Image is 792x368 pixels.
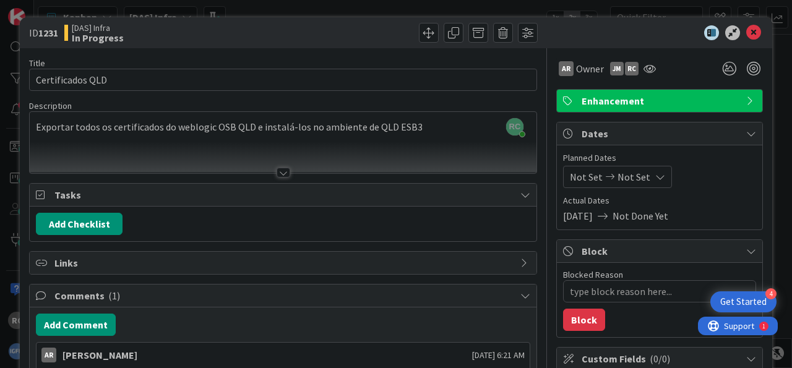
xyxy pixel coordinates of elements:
[582,351,740,366] span: Custom Fields
[62,348,137,362] div: [PERSON_NAME]
[29,25,58,40] span: ID
[108,289,120,302] span: ( 1 )
[582,244,740,259] span: Block
[54,255,514,270] span: Links
[618,169,650,184] span: Not Set
[563,194,756,207] span: Actual Dates
[54,187,514,202] span: Tasks
[563,269,623,280] label: Blocked Reason
[29,100,72,111] span: Description
[610,62,624,75] div: JM
[563,208,593,223] span: [DATE]
[613,208,668,223] span: Not Done Yet
[765,288,777,299] div: 4
[64,5,67,15] div: 1
[625,62,639,75] div: RC
[38,27,58,39] b: 1231
[582,93,740,108] span: Enhancement
[29,69,537,91] input: type card name here...
[54,288,514,303] span: Comments
[29,58,45,69] label: Title
[582,126,740,141] span: Dates
[36,120,530,134] p: Exportar todos os certificados do weblogic OSB QLD e instalá-los no ambiente de QLD ESB3
[570,169,603,184] span: Not Set
[26,2,56,17] span: Support
[72,23,124,33] span: [DAS] Infra
[710,291,777,312] div: Open Get Started checklist, remaining modules: 4
[36,213,123,235] button: Add Checklist
[720,296,767,308] div: Get Started
[650,353,670,365] span: ( 0/0 )
[36,314,116,336] button: Add Comment
[41,348,56,362] div: AR
[559,61,574,76] div: AR
[563,309,605,331] button: Block
[576,61,604,76] span: Owner
[72,33,124,43] b: In Progress
[472,349,525,362] span: [DATE] 6:21 AM
[506,118,523,135] span: RC
[563,152,756,165] span: Planned Dates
